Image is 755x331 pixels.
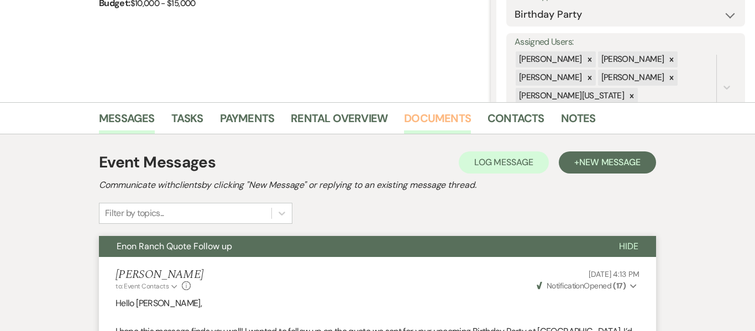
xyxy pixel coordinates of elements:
[561,109,596,134] a: Notes
[116,281,179,291] button: to: Event Contacts
[220,109,275,134] a: Payments
[99,151,216,174] h1: Event Messages
[474,156,533,168] span: Log Message
[116,282,169,291] span: to: Event Contacts
[459,151,549,174] button: Log Message
[598,51,666,67] div: [PERSON_NAME]
[99,109,155,134] a: Messages
[105,207,164,220] div: Filter by topics...
[99,178,656,192] h2: Communicate with clients by clicking "New Message" or replying to an existing message thread.
[589,269,639,279] span: [DATE] 4:13 PM
[291,109,387,134] a: Rental Overview
[559,151,656,174] button: +New Message
[535,280,639,292] button: NotificationOpened (17)
[598,70,666,86] div: [PERSON_NAME]
[404,109,471,134] a: Documents
[117,240,232,252] span: Enon Ranch Quote Follow up
[516,70,584,86] div: [PERSON_NAME]
[487,109,544,134] a: Contacts
[99,236,601,257] button: Enon Ranch Quote Follow up
[515,34,737,50] label: Assigned Users:
[116,296,639,311] p: Hello [PERSON_NAME],
[547,281,584,291] span: Notification
[619,240,638,252] span: Hide
[579,156,641,168] span: New Message
[516,88,626,104] div: [PERSON_NAME][US_STATE]
[116,268,203,282] h5: [PERSON_NAME]
[601,236,656,257] button: Hide
[613,281,626,291] strong: ( 17 )
[171,109,203,134] a: Tasks
[516,51,584,67] div: [PERSON_NAME]
[537,281,626,291] span: Opened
